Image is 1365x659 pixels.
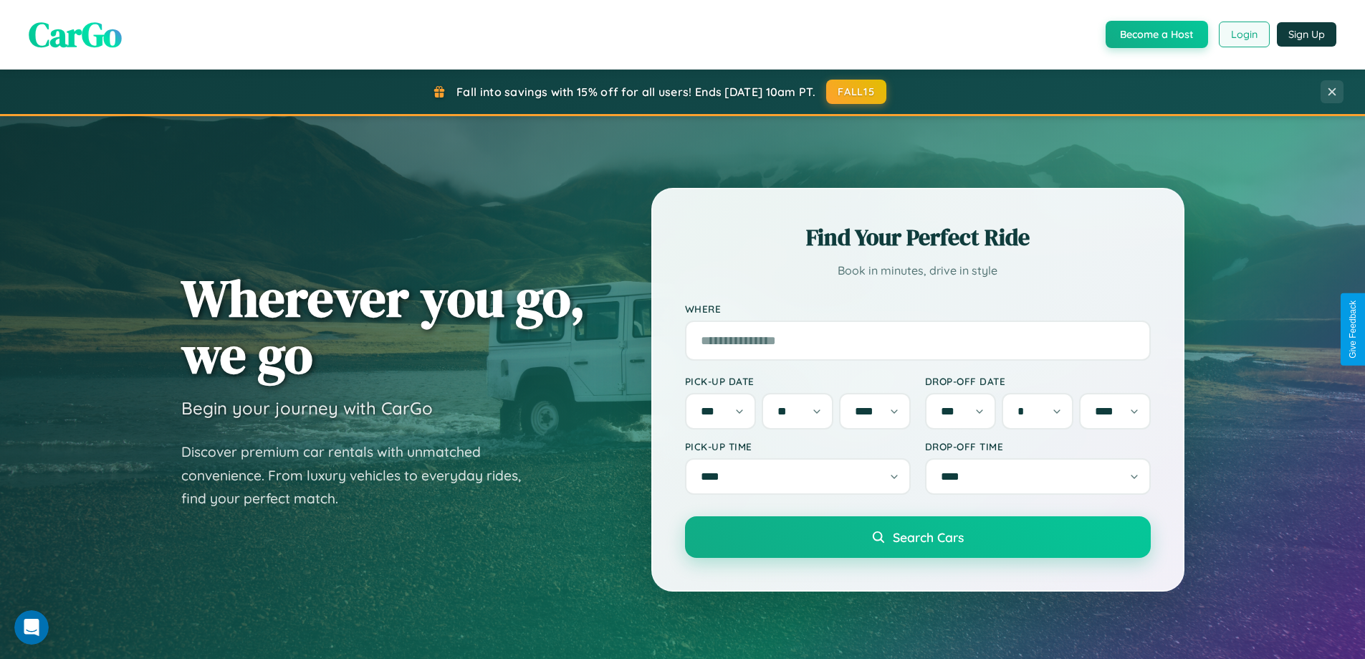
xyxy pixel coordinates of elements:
label: Pick-up Time [685,440,911,452]
label: Where [685,303,1151,315]
h1: Wherever you go, we go [181,270,585,383]
span: Search Cars [893,529,964,545]
span: CarGo [29,11,122,58]
label: Drop-off Date [925,375,1151,387]
button: Login [1219,22,1270,47]
p: Book in minutes, drive in style [685,260,1151,281]
p: Discover premium car rentals with unmatched convenience. From luxury vehicles to everyday rides, ... [181,440,540,511]
iframe: Intercom live chat [14,610,49,645]
span: Fall into savings with 15% off for all users! Ends [DATE] 10am PT. [456,85,815,99]
div: Give Feedback [1348,300,1358,359]
h2: Find Your Perfect Ride [685,222,1151,253]
button: FALL15 [826,80,886,104]
button: Search Cars [685,516,1151,558]
h3: Begin your journey with CarGo [181,397,433,419]
button: Become a Host [1106,21,1208,48]
label: Pick-up Date [685,375,911,387]
label: Drop-off Time [925,440,1151,452]
button: Sign Up [1277,22,1336,47]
